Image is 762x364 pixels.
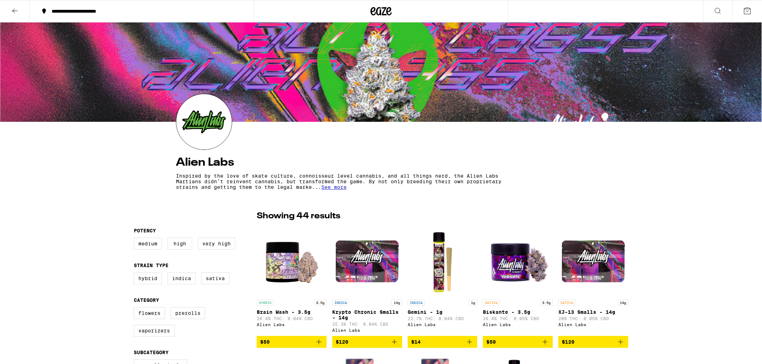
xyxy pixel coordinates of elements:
[558,309,628,315] p: XJ-13 Smalls - 14g
[483,299,500,306] p: SATIVA
[134,325,175,337] label: Vaporizers
[483,322,553,327] div: Alien Labs
[167,272,196,284] label: Indica
[134,297,159,303] legend: Category
[198,238,235,250] label: Very High
[558,316,628,321] p: 28% THC: 0.05% CBD
[408,226,478,296] img: Alien Labs - Gemini - 1g
[483,226,553,336] a: Open page for Biskante - 3.5g from Alien Labs
[257,210,340,222] p: Showing 44 results
[332,226,402,336] a: Open page for Krypto Chronic Smalls - 14g from Alien Labs
[257,299,274,306] p: HYBRID
[176,94,232,150] img: Alien Labs logo
[540,299,553,306] p: 3.5g
[134,350,169,355] legend: Subcategory
[332,226,402,296] img: Alien Labs - Krypto Chronic Smalls - 14g
[408,322,478,327] div: Alien Labs
[558,226,628,296] img: Alien Labs - XJ-13 Smalls - 14g
[176,157,586,168] h4: Alien Labs
[332,322,402,326] p: 25.3% THC: 0.04% CBD
[257,226,327,296] img: Alien Labs - Brain Wash - 3.5g
[483,336,553,348] button: Add to bag
[336,339,348,345] span: $120
[483,309,553,315] p: Biskante - 3.5g
[558,226,628,336] a: Open page for XJ-13 Smalls - 14g from Alien Labs
[171,307,205,319] label: Prerolls
[408,226,478,336] a: Open page for Gemini - 1g from Alien Labs
[486,339,496,345] span: $50
[332,299,349,306] p: INDICA
[134,263,169,268] legend: Strain Type
[257,336,327,348] button: Add to bag
[483,316,553,321] p: 26.4% THC: 0.05% CBD
[314,299,327,306] p: 3.5g
[408,336,478,348] button: Add to bag
[201,272,229,284] label: Sativa
[134,272,162,284] label: Hybrid
[558,336,628,348] button: Add to bag
[332,309,402,320] p: Krypto Chronic Smalls - 14g
[618,299,628,306] p: 14g
[257,309,327,315] p: Brain Wash - 3.5g
[411,339,421,345] span: $14
[134,238,162,250] label: Medium
[408,299,425,306] p: INDICA
[176,173,524,190] p: Inspired by the love of skate culture, connoisseur level cannabis, and all things nerd, the Alien...
[558,299,575,306] p: SATIVA
[167,238,192,250] label: High
[558,322,628,327] div: Alien Labs
[392,299,402,306] p: 14g
[257,322,327,327] div: Alien Labs
[469,299,477,306] p: 1g
[134,307,165,319] label: Flowers
[332,328,402,332] div: Alien Labs
[332,336,402,348] button: Add to bag
[562,339,574,345] span: $120
[260,339,270,345] span: $50
[408,316,478,321] p: 22.7% THC: 0.04% CBD
[134,228,156,233] legend: Potency
[483,226,553,296] img: Alien Labs - Biskante - 3.5g
[257,226,327,336] a: Open page for Brain Wash - 3.5g from Alien Labs
[257,316,327,321] p: 26.4% THC: 0.04% CBD
[408,309,478,315] p: Gemini - 1g
[321,184,347,190] span: See more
